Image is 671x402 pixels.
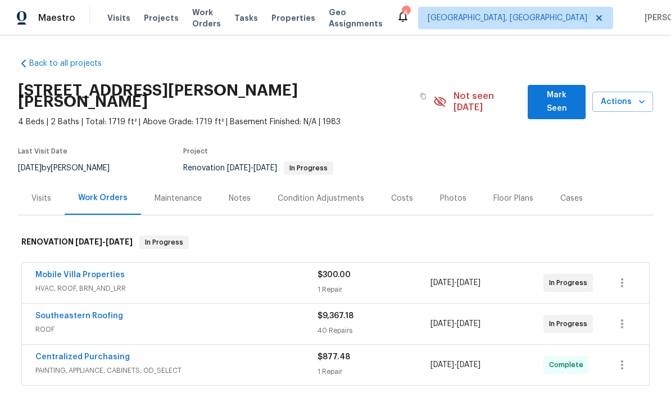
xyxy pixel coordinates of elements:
span: - [430,277,480,288]
span: Geo Assignments [329,7,383,29]
div: Floor Plans [493,193,533,204]
div: 1 Repair [318,366,430,377]
h6: RENOVATION [21,236,133,249]
span: Projects [144,12,179,24]
span: Mark Seen [537,88,577,116]
span: Tasks [234,14,258,22]
span: Properties [271,12,315,24]
span: In Progress [549,318,592,329]
div: Notes [229,193,251,204]
span: Last Visit Date [18,148,67,155]
span: PAINTING, APPLIANCE, CABINETS, OD_SELECT [35,365,318,376]
button: Mark Seen [528,85,586,119]
div: by [PERSON_NAME] [18,161,123,175]
span: [DATE] [457,320,480,328]
div: Work Orders [78,192,128,204]
div: 1 Repair [318,284,430,295]
div: 4 [402,7,410,18]
span: In Progress [140,237,188,248]
span: Project [183,148,208,155]
div: Cases [560,193,583,204]
span: [DATE] [430,320,454,328]
span: [GEOGRAPHIC_DATA], [GEOGRAPHIC_DATA] [428,12,587,24]
span: Not seen [DATE] [454,91,522,113]
button: Actions [592,92,653,112]
span: 4 Beds | 2 Baths | Total: 1719 ft² | Above Grade: 1719 ft² | Basement Finished: N/A | 1983 [18,116,433,128]
a: Back to all projects [18,58,126,69]
div: Visits [31,193,51,204]
span: [DATE] [430,361,454,369]
span: $877.48 [318,353,350,361]
span: Renovation [183,164,333,172]
span: Visits [107,12,130,24]
div: Condition Adjustments [278,193,364,204]
span: [DATE] [430,279,454,287]
span: [DATE] [75,238,102,246]
div: RENOVATION [DATE]-[DATE]In Progress [18,224,653,260]
a: Mobile Villa Properties [35,271,125,279]
span: Maestro [38,12,75,24]
button: Copy Address [413,86,433,106]
span: [DATE] [253,164,277,172]
span: Work Orders [192,7,221,29]
span: [DATE] [457,279,480,287]
span: Actions [601,95,644,109]
span: Complete [549,359,588,371]
span: $300.00 [318,271,351,279]
div: 40 Repairs [318,325,430,336]
span: In Progress [285,165,332,171]
span: In Progress [549,277,592,288]
span: - [227,164,277,172]
span: ROOF [35,324,318,335]
a: Southeastern Roofing [35,312,123,320]
span: [DATE] [457,361,480,369]
div: Photos [440,193,466,204]
div: Costs [391,193,413,204]
span: [DATE] [18,164,42,172]
span: [DATE] [227,164,251,172]
span: - [430,359,480,371]
span: - [75,238,133,246]
span: HVAC, ROOF, BRN_AND_LRR [35,283,318,294]
span: $9,367.18 [318,312,353,320]
h2: [STREET_ADDRESS][PERSON_NAME][PERSON_NAME] [18,85,413,107]
a: Centralized Purchasing [35,353,130,361]
span: [DATE] [106,238,133,246]
div: Maintenance [155,193,202,204]
span: - [430,318,480,329]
